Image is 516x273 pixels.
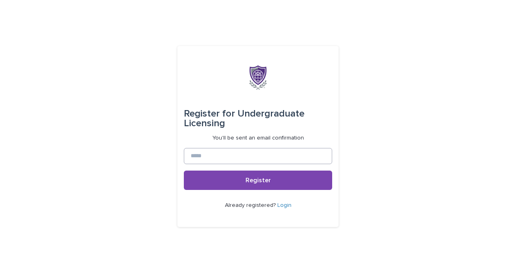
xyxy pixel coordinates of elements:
[184,109,235,119] span: Register for
[246,177,271,183] span: Register
[184,171,332,190] button: Register
[212,135,304,142] p: You'll be sent an email confirmation
[277,202,291,208] a: Login
[225,202,277,208] span: Already registered?
[249,65,267,90] img: x6gApCqSSRW4kcS938hP
[184,102,332,135] div: Undergraduate Licensing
